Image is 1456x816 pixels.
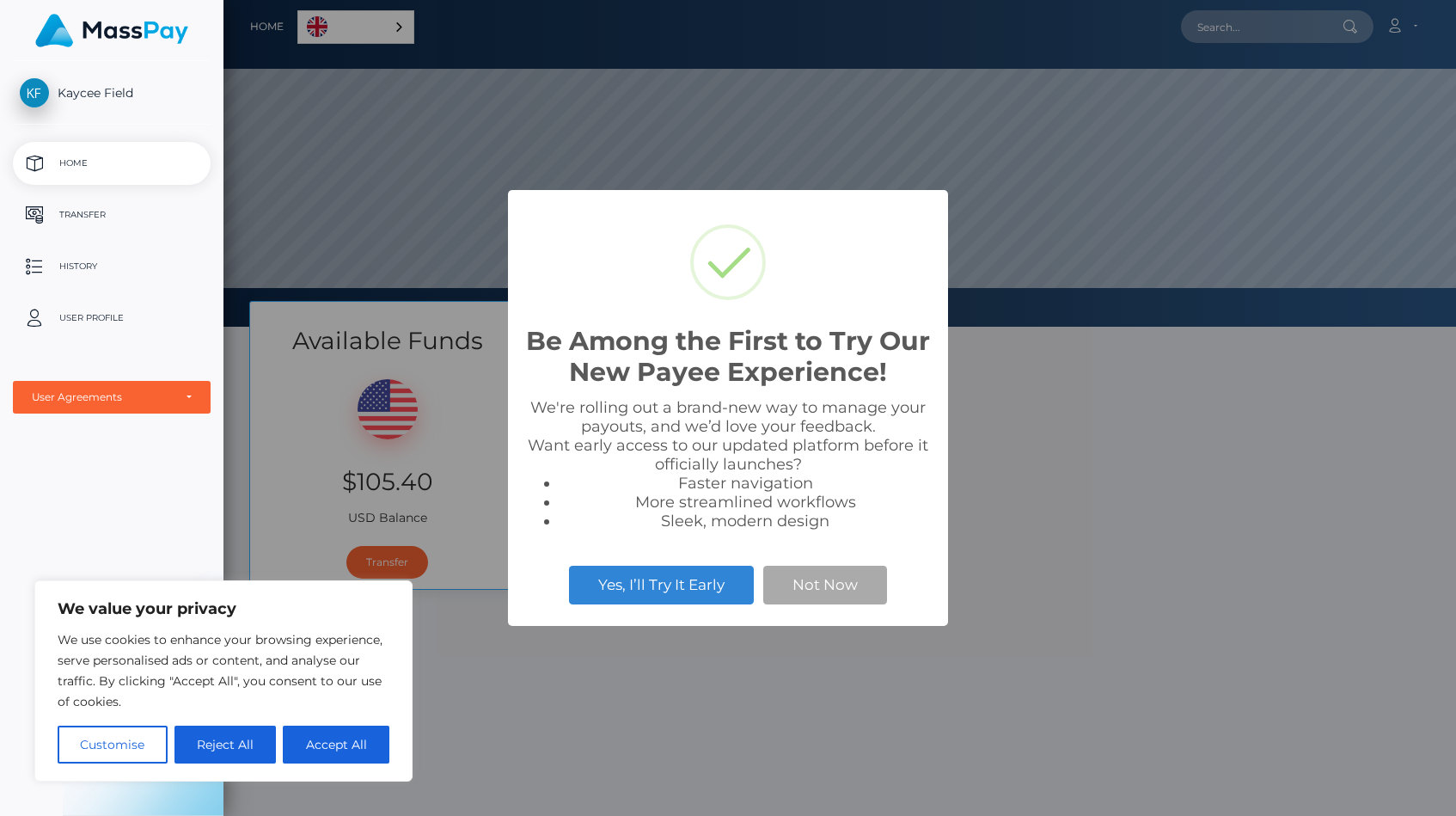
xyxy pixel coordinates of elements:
p: Home [20,150,204,176]
div: We value your privacy [34,580,413,782]
button: Reject All [174,726,277,764]
p: We use cookies to enhance your browsing experience, serve personalised ads or content, and analys... [58,629,389,712]
button: Customise [58,726,168,764]
img: MassPay [35,14,188,47]
button: Accept All [283,726,389,764]
p: We value your privacy [58,598,389,619]
button: User Agreements [13,381,211,414]
button: Yes, I’ll Try It Early [569,566,754,604]
button: Not Now [763,566,887,604]
p: User Profile [20,305,204,331]
p: Transfer [20,202,204,228]
p: History [20,254,204,279]
div: We're rolling out a brand-new way to manage your payouts, and we’d love your feedback. Want early... [525,398,931,531]
h2: Be Among the First to Try Our New Payee Experience! [525,326,931,388]
span: Kaycee Field [13,85,211,101]
li: Faster navigation [560,474,931,493]
div: User Agreements [32,390,173,404]
li: Sleek, modern design [560,512,931,531]
li: More streamlined workflows [560,493,931,512]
